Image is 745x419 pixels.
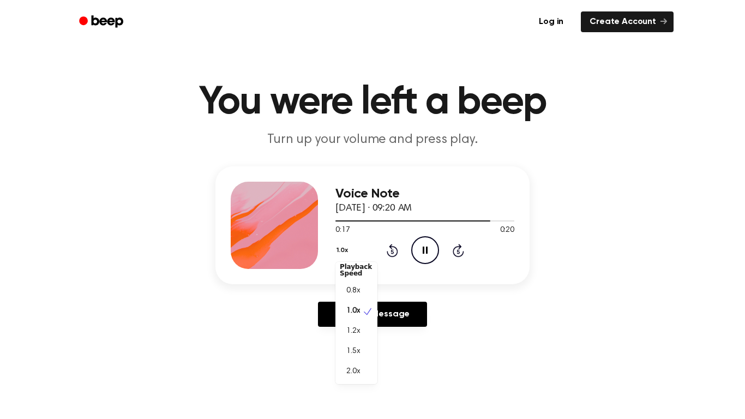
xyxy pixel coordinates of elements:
span: 1.2x [346,326,360,337]
button: 1.0x [335,241,352,260]
span: 0.8x [346,285,360,297]
span: 1.5x [346,346,360,357]
span: 1.0x [346,306,360,317]
div: 1.0x [335,262,377,384]
span: 2.0x [346,366,360,378]
div: Playback Speed [335,259,377,281]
